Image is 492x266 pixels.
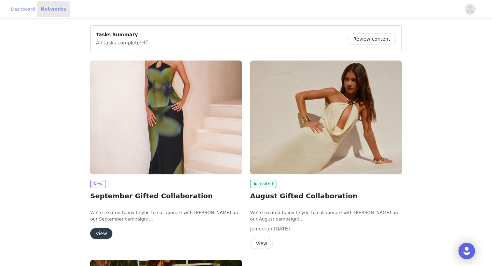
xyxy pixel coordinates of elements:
[90,231,112,236] a: View
[250,61,402,174] img: Peppermayo AUS
[96,38,149,46] p: All tasks complete!
[250,238,273,249] button: View
[250,241,273,246] a: View
[90,228,112,239] button: View
[96,31,149,38] p: Tasks Summary
[250,209,402,223] p: We’re excited to invite you to collaborate with [PERSON_NAME] on our August campaign!
[274,226,290,231] span: [DATE]
[467,4,473,15] div: avatar
[37,1,70,17] a: Networks
[90,209,242,223] p: We’re excited to invite you to collaborate with [PERSON_NAME] on our September campaign!
[11,6,35,13] a: Dashboard
[347,34,396,44] button: Review content
[250,191,402,201] h2: August Gifted Collaboration
[459,243,475,259] div: Open Intercom Messenger
[250,180,276,188] span: Activated
[90,61,242,174] img: Peppermayo AUS
[90,180,106,188] span: New
[250,226,272,231] span: Joined on
[90,191,242,201] h2: September Gifted Collaboration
